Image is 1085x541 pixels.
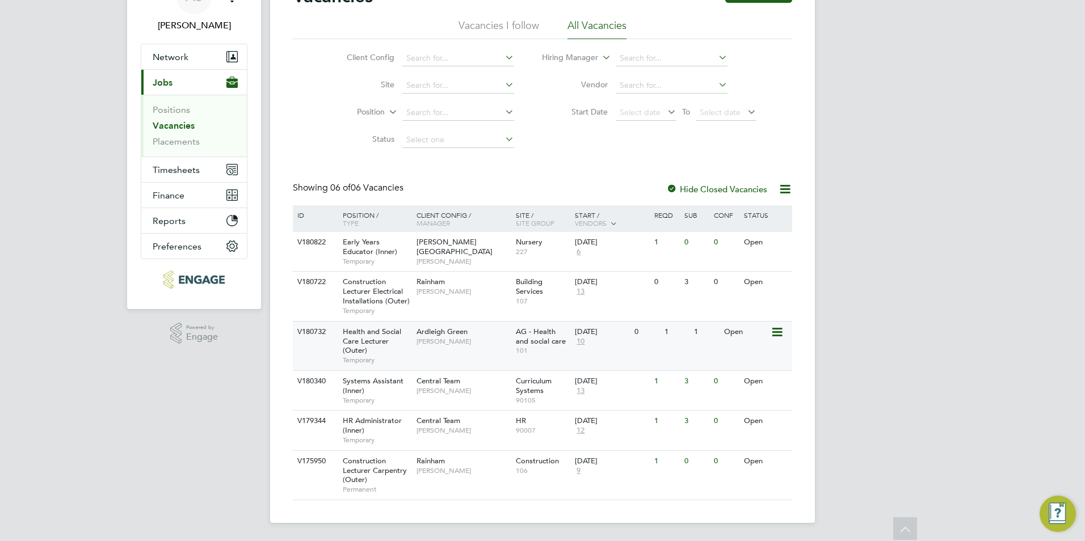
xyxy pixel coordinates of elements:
[516,247,570,256] span: 227
[295,322,334,343] div: V180732
[575,386,586,396] span: 13
[329,79,394,90] label: Site
[516,237,542,247] span: Nursery
[516,466,570,475] span: 106
[186,332,218,342] span: Engage
[417,386,510,395] span: [PERSON_NAME]
[651,272,681,293] div: 0
[334,205,414,233] div: Position /
[295,232,334,253] div: V180822
[417,287,510,296] span: [PERSON_NAME]
[153,77,173,88] span: Jobs
[575,327,629,337] div: [DATE]
[293,182,406,194] div: Showing
[343,416,402,435] span: HR Administrator (Inner)
[295,411,334,432] div: V179344
[329,134,394,144] label: Status
[330,182,403,193] span: 06 Vacancies
[575,416,649,426] div: [DATE]
[513,205,573,233] div: Site /
[459,19,539,39] li: Vacancies I follow
[417,327,468,336] span: Ardleigh Green
[567,19,626,39] li: All Vacancies
[170,323,218,344] a: Powered byEngage
[620,107,661,117] span: Select date
[343,218,359,227] span: Type
[575,466,582,476] span: 9
[402,105,514,121] input: Search for...
[542,107,608,117] label: Start Date
[542,79,608,90] label: Vendor
[402,132,514,148] input: Select one
[186,323,218,332] span: Powered by
[417,416,460,425] span: Central Team
[651,411,681,432] div: 1
[651,205,681,225] div: Reqd
[417,237,493,256] span: [PERSON_NAME][GEOGRAPHIC_DATA]
[516,218,554,227] span: Site Group
[163,270,224,289] img: carbonrecruitment-logo-retina.png
[575,457,649,466] div: [DATE]
[682,411,711,432] div: 3
[414,205,513,233] div: Client Config /
[741,371,790,392] div: Open
[741,232,790,253] div: Open
[651,232,681,253] div: 1
[516,456,559,466] span: Construction
[343,396,411,405] span: Temporary
[343,356,411,365] span: Temporary
[141,44,247,69] button: Network
[417,277,445,286] span: Rainham
[682,371,711,392] div: 3
[153,164,200,175] span: Timesheets
[572,205,651,234] div: Start /
[1040,496,1076,532] button: Engage Resource Center
[141,234,247,259] button: Preferences
[516,376,552,395] span: Curriculum Systems
[402,50,514,66] input: Search for...
[711,411,741,432] div: 0
[666,184,767,195] label: Hide Closed Vacancies
[153,104,190,115] a: Positions
[651,451,681,472] div: 1
[417,456,445,466] span: Rainham
[343,277,410,306] span: Construction Lecturer Electrical Installations (Outer)
[329,52,394,62] label: Client Config
[575,426,586,436] span: 12
[741,205,790,225] div: Status
[141,208,247,233] button: Reports
[741,411,790,432] div: Open
[632,322,661,343] div: 0
[295,451,334,472] div: V175950
[516,346,570,355] span: 101
[651,371,681,392] div: 1
[516,327,566,346] span: AG - Health and social care
[682,232,711,253] div: 0
[141,157,247,182] button: Timesheets
[141,270,247,289] a: Go to home page
[141,95,247,157] div: Jobs
[343,376,403,395] span: Systems Assistant (Inner)
[711,232,741,253] div: 0
[417,337,510,346] span: [PERSON_NAME]
[153,190,184,201] span: Finance
[141,19,247,32] span: Avais Sabir
[141,70,247,95] button: Jobs
[343,485,411,494] span: Permanent
[516,297,570,306] span: 107
[402,78,514,94] input: Search for...
[575,218,607,227] span: Vendors
[682,272,711,293] div: 3
[417,466,510,475] span: [PERSON_NAME]
[516,416,526,425] span: HR
[711,371,741,392] div: 0
[711,205,741,225] div: Conf
[141,183,247,208] button: Finance
[741,272,790,293] div: Open
[575,238,649,247] div: [DATE]
[682,451,711,472] div: 0
[417,426,510,435] span: [PERSON_NAME]
[417,218,450,227] span: Manager
[741,451,790,472] div: Open
[575,377,649,386] div: [DATE]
